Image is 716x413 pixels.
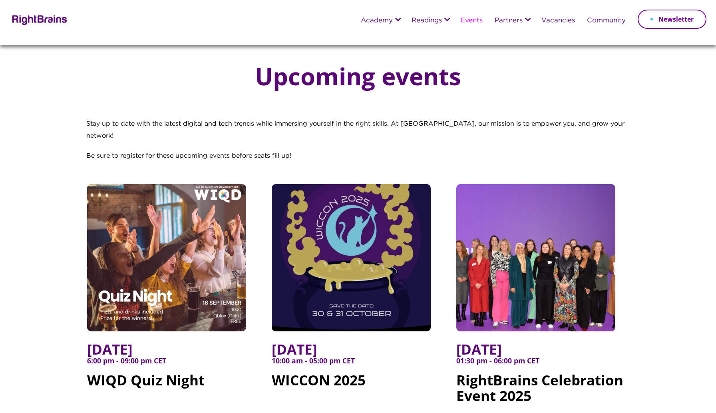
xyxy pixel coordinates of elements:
img: Rightbrains [10,14,68,25]
a: Partners [495,17,523,24]
a: Community [587,17,626,24]
span: [DATE] [456,341,629,357]
a: Events [461,17,483,24]
a: Newsletter [638,10,706,29]
span: 10:00 am - 05:00 pm CET [272,357,444,372]
span: Stay up to date with the latest digital and tech trends while immersing yourself in the right ski... [86,121,625,139]
span: 6:00 pm - 09:00 pm CET [87,357,260,372]
span: Be sure to register for these upcoming events before seats fill up! [86,153,291,159]
span: 01:30 pm - 06:00 pm CET [456,357,629,372]
h1: Upcoming events [239,63,477,89]
a: Vacancies [541,17,575,24]
span: [DATE] [87,341,260,357]
a: Readings [412,17,442,24]
span: [DATE] [272,341,444,357]
a: Academy [361,17,393,24]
